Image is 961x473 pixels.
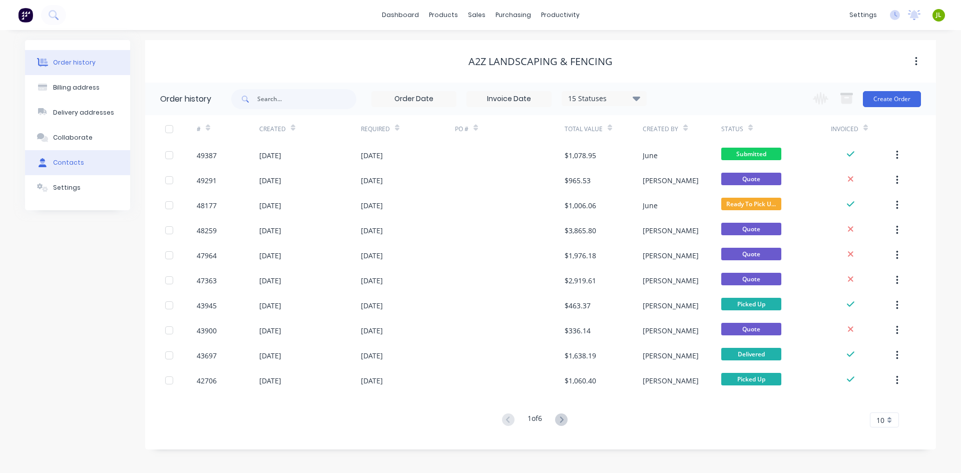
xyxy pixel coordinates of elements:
div: Billing address [53,83,100,92]
div: 47363 [197,275,217,286]
div: [DATE] [361,325,383,336]
img: Factory [18,8,33,23]
div: [DATE] [259,325,281,336]
button: Collaborate [25,125,130,150]
div: [DATE] [259,200,281,211]
input: Search... [257,89,356,109]
div: Created [259,125,286,134]
div: 43945 [197,300,217,311]
span: Picked Up [721,298,781,310]
span: Delivered [721,348,781,360]
div: [PERSON_NAME] [643,275,699,286]
div: PO # [455,125,468,134]
div: $1,060.40 [565,375,596,386]
div: Total Value [565,125,603,134]
div: [DATE] [259,225,281,236]
div: 15 Statuses [562,93,646,104]
div: [DATE] [361,300,383,311]
button: Order history [25,50,130,75]
div: [DATE] [361,200,383,211]
div: # [197,115,259,143]
span: Ready To Pick U... [721,198,781,210]
button: Create Order [863,91,921,107]
div: Invoiced [831,115,893,143]
div: PO # [455,115,565,143]
div: Collaborate [53,133,93,142]
div: June [643,150,658,161]
div: [PERSON_NAME] [643,250,699,261]
div: products [424,8,463,23]
span: Quote [721,323,781,335]
div: 48259 [197,225,217,236]
button: Billing address [25,75,130,100]
div: Invoiced [831,125,858,134]
div: Created [259,115,361,143]
div: 43900 [197,325,217,336]
div: $463.37 [565,300,591,311]
div: purchasing [491,8,536,23]
div: Settings [53,183,81,192]
div: Delivery addresses [53,108,114,117]
div: $1,976.18 [565,250,596,261]
div: [DATE] [361,150,383,161]
div: $336.14 [565,325,591,336]
span: Quote [721,273,781,285]
div: $965.53 [565,175,591,186]
div: settings [844,8,882,23]
div: [DATE] [259,175,281,186]
div: Created By [643,125,678,134]
div: sales [463,8,491,23]
div: Created By [643,115,721,143]
div: 48177 [197,200,217,211]
button: Delivery addresses [25,100,130,125]
div: [PERSON_NAME] [643,325,699,336]
div: [PERSON_NAME] [643,175,699,186]
button: Contacts [25,150,130,175]
div: A2Z Landscaping & Fencing [468,56,613,68]
div: [PERSON_NAME] [643,300,699,311]
div: [DATE] [259,275,281,286]
div: [DATE] [361,350,383,361]
div: Total Value [565,115,643,143]
div: [DATE] [259,375,281,386]
div: Required [361,125,390,134]
div: 42706 [197,375,217,386]
div: [DATE] [259,350,281,361]
div: [PERSON_NAME] [643,350,699,361]
div: 49387 [197,150,217,161]
div: Order history [160,93,211,105]
div: [DATE] [361,225,383,236]
div: [DATE] [259,250,281,261]
span: 10 [876,415,884,425]
div: 1 of 6 [528,413,542,427]
span: Picked Up [721,373,781,385]
div: June [643,200,658,211]
div: Order history [53,58,96,67]
a: dashboard [377,8,424,23]
div: $1,006.06 [565,200,596,211]
div: 47964 [197,250,217,261]
input: Order Date [372,92,456,107]
span: JL [936,11,941,20]
div: Status [721,125,743,134]
div: $3,865.80 [565,225,596,236]
div: $2,919.61 [565,275,596,286]
div: [DATE] [361,250,383,261]
div: Status [721,115,831,143]
div: productivity [536,8,585,23]
div: $1,078.95 [565,150,596,161]
div: [DATE] [361,275,383,286]
div: # [197,125,201,134]
input: Invoice Date [467,92,551,107]
div: [PERSON_NAME] [643,375,699,386]
span: Submitted [721,148,781,160]
div: 43697 [197,350,217,361]
span: Quote [721,248,781,260]
div: Contacts [53,158,84,167]
span: Quote [721,173,781,185]
button: Settings [25,175,130,200]
div: [DATE] [259,300,281,311]
span: Quote [721,223,781,235]
div: [DATE] [361,375,383,386]
div: [DATE] [259,150,281,161]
